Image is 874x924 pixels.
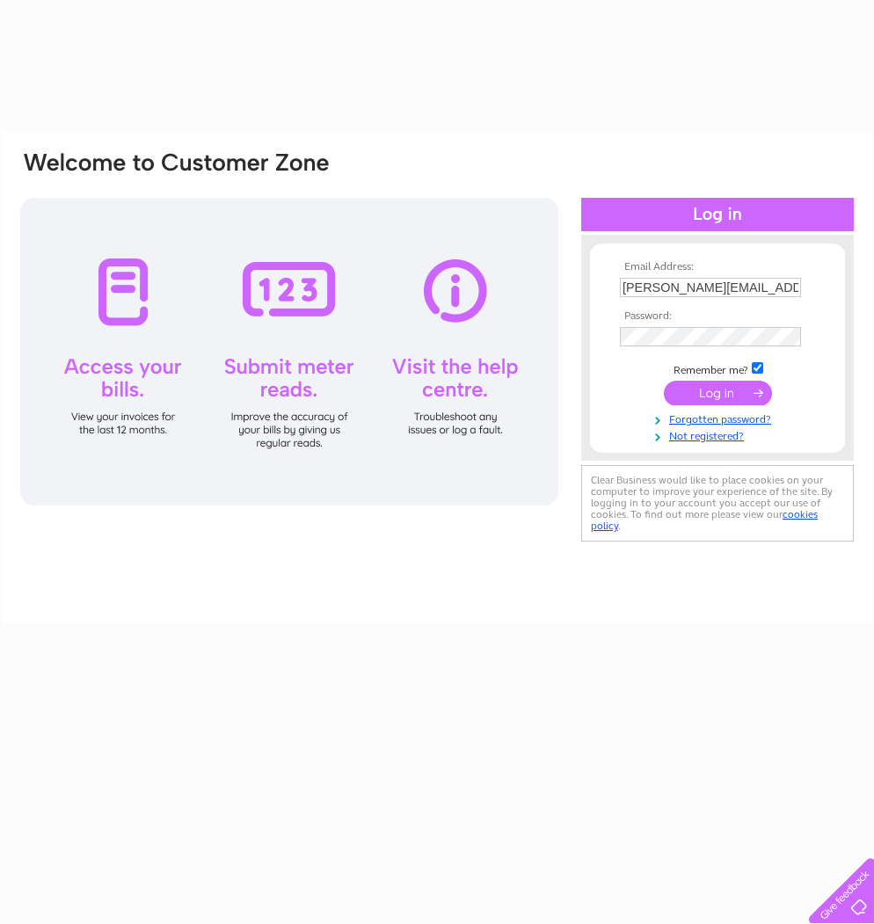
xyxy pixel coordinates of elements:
a: cookies policy [591,508,818,532]
th: Email Address: [615,261,819,273]
a: Forgotten password? [620,410,819,426]
th: Password: [615,310,819,323]
td: Remember me? [615,360,819,377]
a: Not registered? [620,426,819,443]
div: Clear Business would like to place cookies on your computer to improve your experience of the sit... [581,465,854,542]
input: Submit [664,381,772,405]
